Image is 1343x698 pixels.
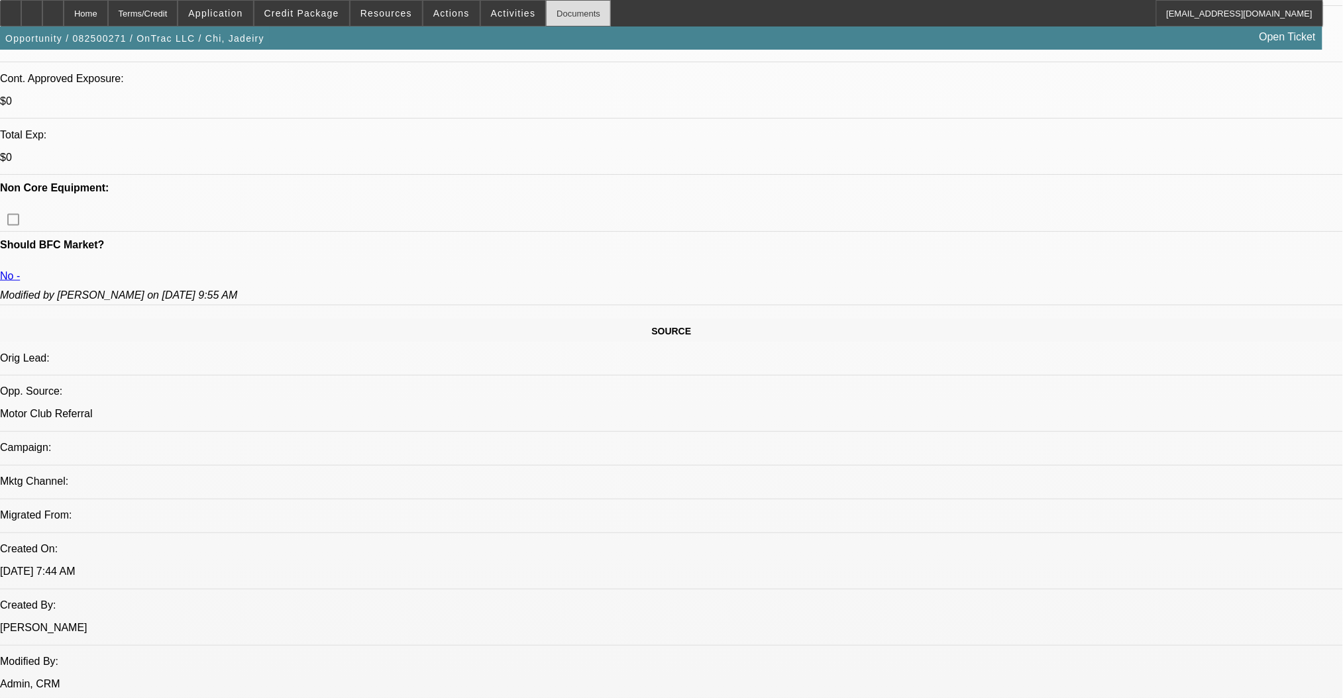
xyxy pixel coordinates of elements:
[423,1,480,26] button: Actions
[481,1,546,26] button: Activities
[254,1,349,26] button: Credit Package
[360,8,412,19] span: Resources
[1254,26,1321,48] a: Open Ticket
[652,326,692,336] span: SOURCE
[5,33,264,44] span: Opportunity / 082500271 / OnTrac LLC / Chi, Jadeiry
[264,8,339,19] span: Credit Package
[188,8,242,19] span: Application
[433,8,470,19] span: Actions
[491,8,536,19] span: Activities
[350,1,422,26] button: Resources
[178,1,252,26] button: Application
